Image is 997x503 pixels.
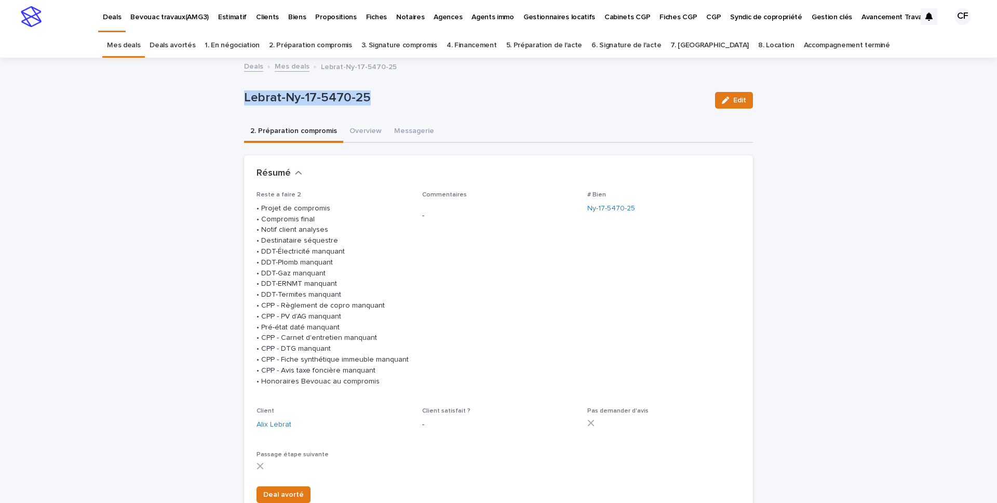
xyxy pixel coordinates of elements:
[343,121,388,143] button: Overview
[257,192,301,198] span: Reste a faire 2
[670,33,749,58] a: 7. [GEOGRAPHIC_DATA]
[244,90,707,105] p: Lebrat-Ny-17-5470-25
[257,203,410,387] p: • Projet de compromis • Compromis final • Notif client analyses • Destinataire séquestre • DDT-Él...
[447,33,497,58] a: 4. Financement
[257,168,302,179] button: Résumé
[587,408,649,414] span: Pas demander d'avis
[257,408,274,414] span: Client
[715,92,753,109] button: Edit
[422,210,575,221] p: -
[733,97,746,104] span: Edit
[257,419,291,430] a: Alix Lebrat
[804,33,890,58] a: Accompagnement terminé
[257,452,329,458] span: Passage étape suivante
[21,6,42,27] img: stacker-logo-s-only.png
[758,33,794,58] a: 8. Location
[150,33,195,58] a: Deals avortés
[591,33,661,58] a: 6. Signature de l'acte
[205,33,260,58] a: 1. En négociation
[257,168,291,179] h2: Résumé
[422,419,575,430] p: -
[954,8,971,25] div: CF
[321,60,397,72] p: Lebrat-Ny-17-5470-25
[587,203,635,214] a: Ny-17-5470-25
[422,408,470,414] span: Client satisfait ?
[506,33,583,58] a: 5. Préparation de l'acte
[244,121,343,143] button: 2. Préparation compromis
[107,33,140,58] a: Mes deals
[244,60,263,72] a: Deals
[361,33,437,58] a: 3. Signature compromis
[587,192,606,198] span: # Bien
[269,33,352,58] a: 2. Préparation compromis
[275,60,309,72] a: Mes deals
[388,121,440,143] button: Messagerie
[422,192,467,198] span: Commentaires
[257,486,311,503] button: Deal avorté
[263,489,304,500] span: Deal avorté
